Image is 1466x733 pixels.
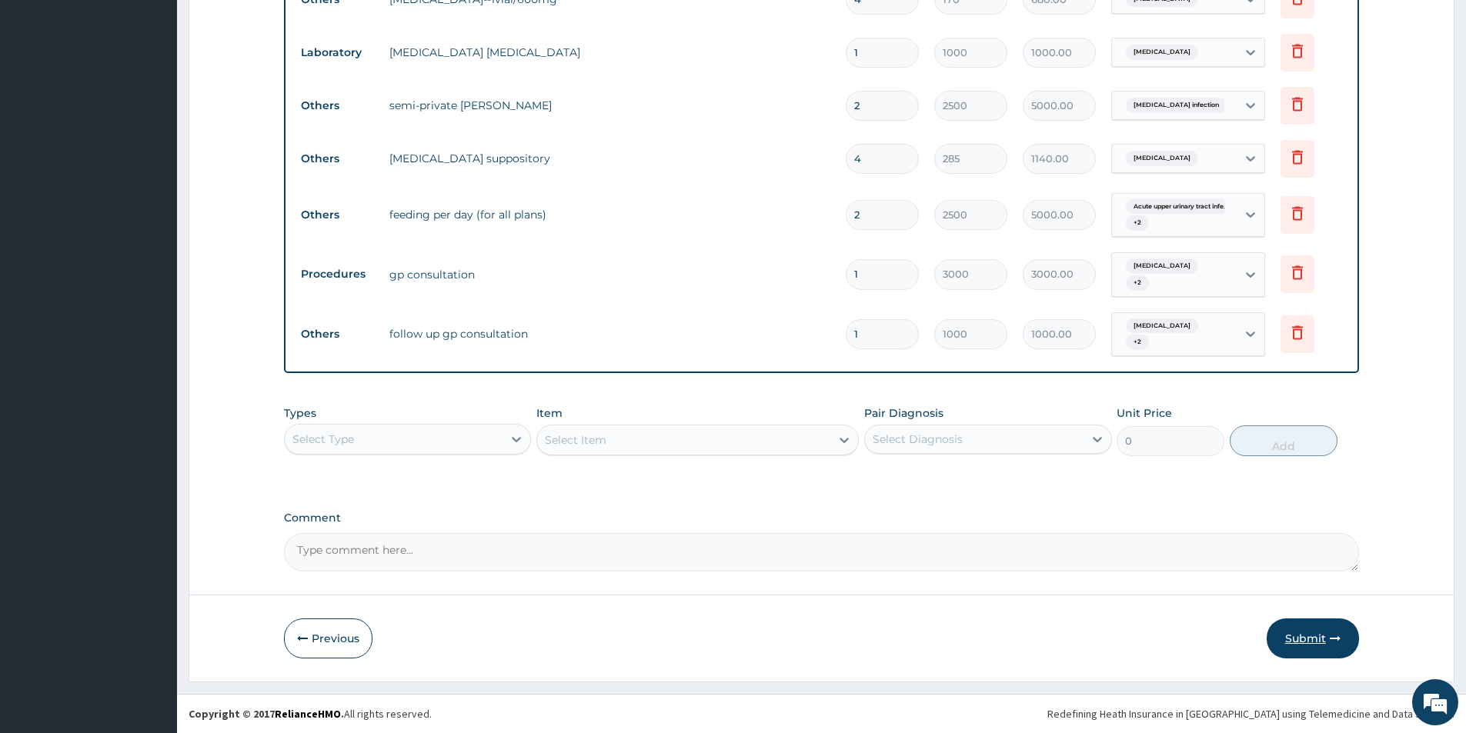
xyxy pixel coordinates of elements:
[284,407,316,420] label: Types
[382,143,838,174] td: [MEDICAL_DATA] suppository
[1126,45,1198,60] span: [MEDICAL_DATA]
[177,694,1466,733] footer: All rights reserved.
[1267,618,1359,658] button: Submit
[1117,405,1172,421] label: Unit Price
[382,199,838,230] td: feeding per day (for all plans)
[1126,199,1236,215] span: Acute upper urinary tract infe...
[1126,275,1149,291] span: + 2
[189,707,344,721] strong: Copyright © 2017 .
[873,431,963,447] div: Select Diagnosis
[1126,98,1227,113] span: [MEDICAL_DATA] infection
[1126,258,1198,274] span: [MEDICAL_DATA]
[292,431,354,447] div: Select Type
[1126,215,1149,231] span: + 2
[293,38,382,67] td: Laboratory
[864,405,943,421] label: Pair Diagnosis
[382,37,838,68] td: [MEDICAL_DATA] [MEDICAL_DATA]
[89,194,212,349] span: We're online!
[80,86,259,106] div: Chat with us now
[382,318,838,349] td: follow up gp consultation
[293,260,382,288] td: Procedures
[252,8,289,45] div: Minimize live chat window
[284,618,372,658] button: Previous
[284,511,1359,525] label: Comment
[293,92,382,120] td: Others
[275,707,341,721] a: RelianceHMO
[1230,425,1337,456] button: Add
[28,77,62,115] img: d_794563401_company_1708531726252_794563401
[1126,318,1198,334] span: [MEDICAL_DATA]
[1047,706,1454,721] div: Redefining Heath Insurance in [GEOGRAPHIC_DATA] using Telemedicine and Data Science!
[293,145,382,173] td: Others
[293,320,382,348] td: Others
[536,405,563,421] label: Item
[1126,151,1198,166] span: [MEDICAL_DATA]
[382,259,838,290] td: gp consultation
[1126,335,1149,350] span: + 2
[293,201,382,229] td: Others
[382,90,838,121] td: semi-private [PERSON_NAME]
[8,420,293,474] textarea: Type your message and hit 'Enter'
